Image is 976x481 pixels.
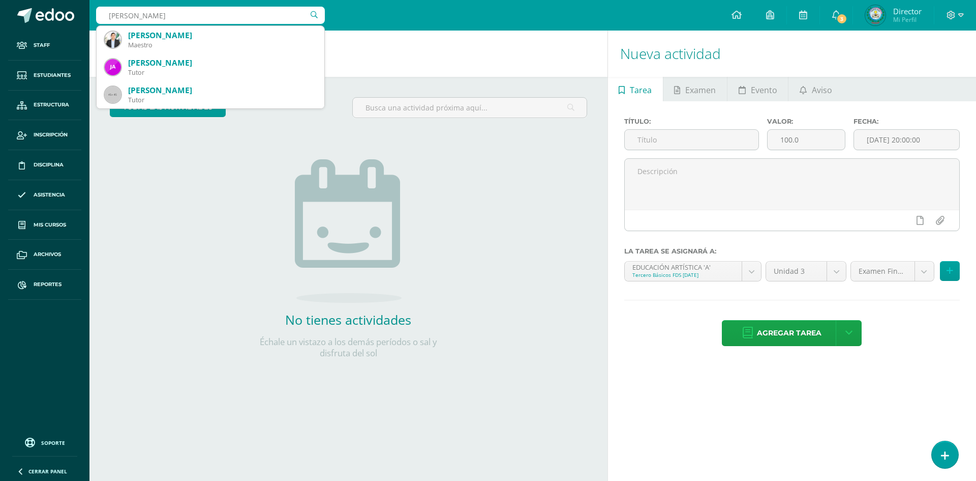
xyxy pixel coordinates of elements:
[625,130,759,150] input: Título
[295,159,402,303] img: no_activities.png
[893,6,922,16] span: Director
[625,262,761,281] a: EDUCACIÓN ARTÍSTICA 'A'Tercero Básicos FDS [DATE]
[774,262,819,281] span: Unidad 3
[859,262,907,281] span: Examen Final (30.0%)
[128,68,316,77] div: Tutor
[28,468,67,475] span: Cerrar panel
[247,336,450,359] p: Échale un vistazo a los demás períodos o sal y disfruta del sol
[812,78,832,102] span: Aviso
[851,262,934,281] a: Examen Final (30.0%)
[836,13,847,24] span: 3
[663,77,727,101] a: Examen
[8,210,81,240] a: Mis cursos
[767,118,845,125] label: Valor:
[128,30,316,41] div: [PERSON_NAME]
[41,439,65,446] span: Soporte
[768,130,844,150] input: Puntos máximos
[630,78,652,102] span: Tarea
[608,77,663,101] a: Tarea
[853,118,960,125] label: Fecha:
[128,41,316,49] div: Maestro
[854,130,959,150] input: Fecha de entrega
[105,87,121,103] img: 45x45
[8,180,81,210] a: Asistencia
[8,31,81,61] a: Staff
[34,41,50,49] span: Staff
[8,61,81,91] a: Estudiantes
[12,435,77,449] a: Soporte
[34,250,61,259] span: Archivos
[757,321,821,346] span: Agregar tarea
[727,77,788,101] a: Evento
[624,118,759,125] label: Título:
[353,98,586,118] input: Busca una actividad próxima aquí...
[8,150,81,180] a: Disciplina
[893,15,922,24] span: Mi Perfil
[766,262,846,281] a: Unidad 3
[105,32,121,48] img: 9c404a2ad2021673dbd18c145ee506f9.png
[34,221,66,229] span: Mis cursos
[8,240,81,270] a: Archivos
[788,77,843,101] a: Aviso
[8,91,81,121] a: Estructura
[128,96,316,104] div: Tutor
[105,59,121,75] img: f7b26c26245bb411ceec6a9eb9babb86.png
[751,78,777,102] span: Evento
[34,71,71,79] span: Estudiantes
[34,161,64,169] span: Disciplina
[632,262,734,271] div: EDUCACIÓN ARTÍSTICA 'A'
[624,247,960,255] label: La tarea se asignará a:
[34,191,65,199] span: Asistencia
[865,5,886,25] img: 648d3fb031ec89f861c257ccece062c1.png
[620,31,964,77] h1: Nueva actividad
[96,7,325,24] input: Busca un usuario...
[102,31,595,77] h1: Actividades
[247,311,450,328] h2: No tienes actividades
[128,85,316,96] div: [PERSON_NAME]
[34,131,68,139] span: Inscripción
[34,280,62,289] span: Reportes
[8,120,81,150] a: Inscripción
[685,78,716,102] span: Examen
[34,101,69,109] span: Estructura
[8,270,81,300] a: Reportes
[128,58,316,68] div: [PERSON_NAME]
[632,271,734,278] div: Tercero Básicos FDS [DATE]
